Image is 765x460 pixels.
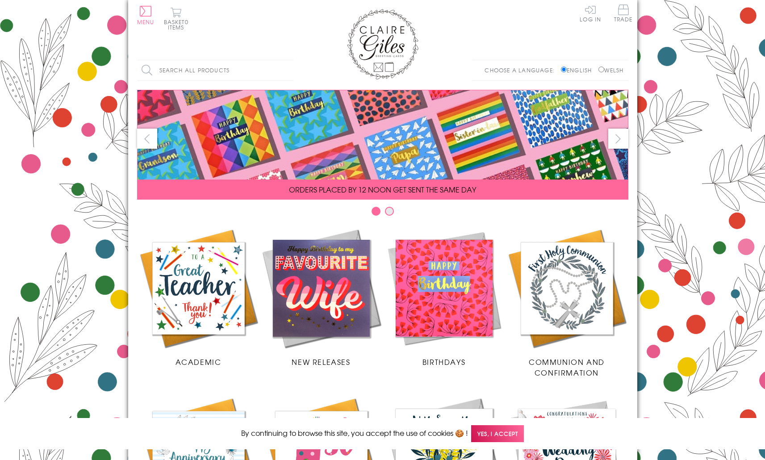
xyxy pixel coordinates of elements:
[485,66,559,74] p: Choose a language:
[137,6,155,25] button: Menu
[614,4,633,22] span: Trade
[168,18,188,31] span: 0 items
[137,18,155,26] span: Menu
[383,227,506,367] a: Birthdays
[422,356,465,367] span: Birthdays
[137,206,628,220] div: Carousel Pagination
[289,184,476,195] span: ORDERS PLACED BY 12 NOON GET SENT THE SAME DAY
[347,9,418,79] img: Claire Giles Greetings Cards
[529,356,605,378] span: Communion and Confirmation
[598,67,604,72] input: Welsh
[284,60,293,80] input: Search
[385,207,394,216] button: Carousel Page 2
[580,4,601,22] a: Log In
[260,227,383,367] a: New Releases
[372,207,380,216] button: Carousel Page 1 (Current Slide)
[561,67,567,72] input: English
[561,66,596,74] label: English
[164,7,188,30] button: Basket0 items
[598,66,624,74] label: Welsh
[608,129,628,149] button: next
[176,356,222,367] span: Academic
[137,129,157,149] button: prev
[137,227,260,367] a: Academic
[506,227,628,378] a: Communion and Confirmation
[137,60,293,80] input: Search all products
[614,4,633,24] a: Trade
[292,356,350,367] span: New Releases
[471,425,524,443] span: Yes, I accept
